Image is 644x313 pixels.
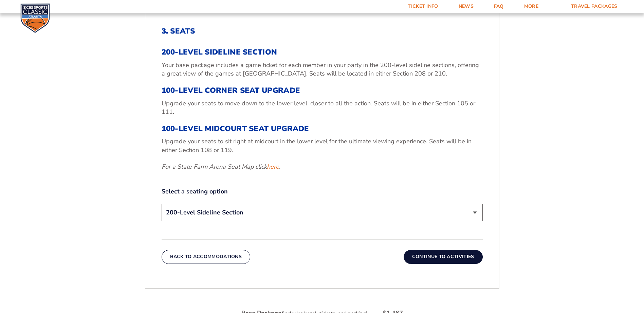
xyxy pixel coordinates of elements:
img: CBS Sports Classic [20,3,50,33]
h3: 200-Level Sideline Section [162,48,483,57]
p: Your base package includes a game ticket for each member in your party in the 200-level sideline ... [162,61,483,78]
label: Select a seating option [162,187,483,196]
button: Back To Accommodations [162,250,251,264]
h3: 100-Level Corner Seat Upgrade [162,86,483,95]
button: Continue To Activities [404,250,483,264]
h3: 100-Level Midcourt Seat Upgrade [162,124,483,133]
p: Upgrade your seats to move down to the lower level, closer to all the action. Seats will be in ei... [162,99,483,116]
h2: 3. Seats [162,27,483,36]
a: here [267,163,279,171]
em: For a State Farm Arena Seat Map click . [162,163,280,171]
p: Upgrade your seats to sit right at midcourt in the lower level for the ultimate viewing experienc... [162,137,483,154]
